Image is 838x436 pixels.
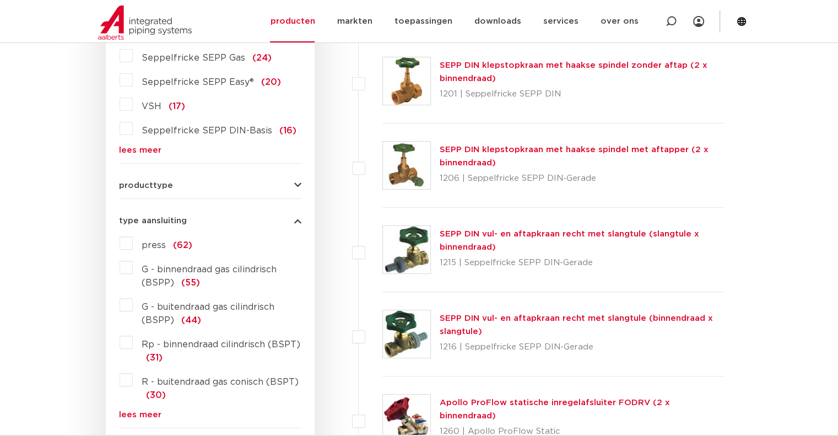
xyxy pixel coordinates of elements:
img: Thumbnail for SEPP DIN klepstopkraan met haakse spindel met aftapper (2 x binnendraad) [383,142,430,189]
span: (20) [261,78,281,87]
span: VSH [142,102,161,111]
span: (30) [146,391,166,400]
span: Seppelfricke SEPP Gas [142,53,245,62]
span: (24) [252,53,272,62]
a: Apollo ProFlow statische inregelafsluiter FODRV (2 x binnendraad) [440,399,670,420]
span: press [142,241,166,250]
a: SEPP DIN klepstopkraan met haakse spindel zonder aftap (2 x binnendraad) [440,61,707,83]
img: Thumbnail for SEPP DIN vul- en aftapkraan recht met slangtule (slangtule x binnendraad) [383,226,430,273]
span: G - binnendraad gas cilindrisch (BSPP) [142,265,277,287]
button: type aansluiting [119,217,301,225]
p: 1216 | Seppelfricke SEPP DIN-Gerade [440,338,725,356]
p: 1215 | Seppelfricke SEPP DIN-Gerade [440,254,725,272]
a: lees meer [119,411,301,419]
span: (31) [146,353,163,362]
span: Seppelfricke SEPP Easy® [142,78,254,87]
span: R - buitendraad gas conisch (BSPT) [142,378,299,386]
p: 1206 | Seppelfricke SEPP DIN-Gerade [440,170,725,187]
span: (55) [181,278,200,287]
span: (16) [279,126,296,135]
img: Thumbnail for SEPP DIN vul- en aftapkraan recht met slangtule (binnendraad x slangtule) [383,310,430,358]
span: type aansluiting [119,217,187,225]
a: lees meer [119,146,301,154]
span: G - buitendraad gas cilindrisch (BSPP) [142,303,274,325]
a: SEPP DIN vul- en aftapkraan recht met slangtule (binnendraad x slangtule) [440,314,713,336]
button: producttype [119,181,301,190]
span: Seppelfricke SEPP DIN-Basis [142,126,272,135]
img: Thumbnail for SEPP DIN klepstopkraan met haakse spindel zonder aftap (2 x binnendraad) [383,57,430,105]
span: Rp - binnendraad cilindrisch (BSPT) [142,340,300,349]
span: (44) [181,316,201,325]
p: 1201 | Seppelfricke SEPP DIN [440,85,725,103]
span: (62) [173,241,192,250]
span: (17) [169,102,185,111]
a: SEPP DIN vul- en aftapkraan recht met slangtule (slangtule x binnendraad) [440,230,699,251]
span: producttype [119,181,173,190]
a: SEPP DIN klepstopkraan met haakse spindel met aftapper (2 x binnendraad) [440,146,709,167]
